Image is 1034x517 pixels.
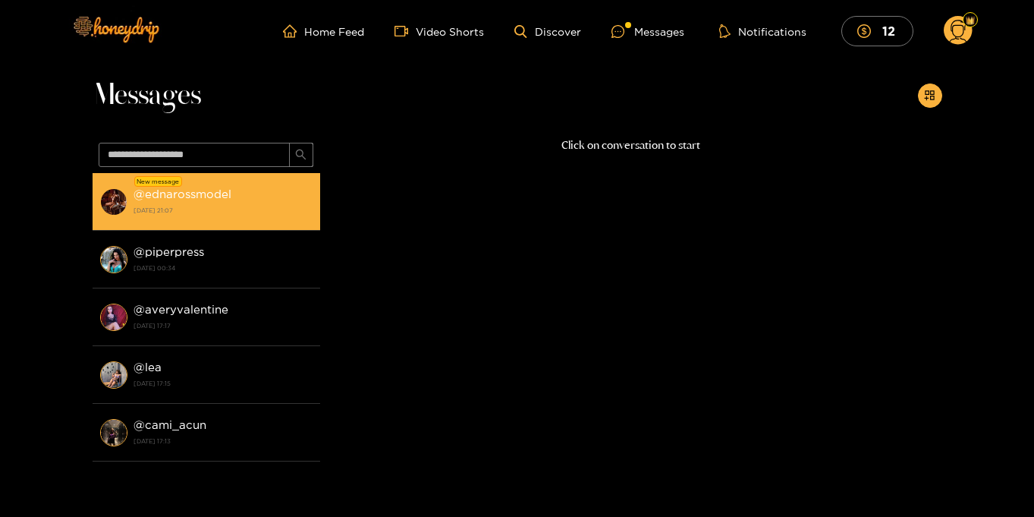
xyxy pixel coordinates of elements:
strong: [DATE] 17:15 [134,377,313,390]
mark: 12 [880,23,897,39]
span: video-camera [394,24,416,38]
p: Click on conversation to start [320,137,942,154]
strong: @ averyvalentine [134,303,228,316]
button: 12 [841,16,913,46]
img: conversation [100,361,127,389]
strong: @ lea [134,361,162,374]
strong: @ ednarossmodel [134,188,231,200]
span: Messages [93,77,201,114]
img: conversation [100,188,127,216]
a: Video Shorts [394,24,484,38]
strong: [DATE] 00:34 [134,261,313,275]
strong: [DATE] 21:07 [134,203,313,217]
img: conversation [100,304,127,331]
span: search [295,149,306,162]
div: New message [134,176,182,187]
span: dollar [857,24,878,38]
img: conversation [100,419,127,446]
a: Discover [514,25,580,38]
img: conversation [100,246,127,273]
span: home [283,24,304,38]
button: Notifications [715,24,811,39]
div: Messages [611,23,684,40]
button: search [289,143,313,167]
img: Fan Level [966,16,975,25]
strong: [DATE] 17:17 [134,319,313,333]
strong: @ piperpress [134,245,204,258]
strong: @ cami_acun [134,418,206,431]
strong: [DATE] 17:13 [134,434,313,448]
button: appstore-add [918,84,942,108]
span: appstore-add [924,90,935,102]
a: Home Feed [283,24,364,38]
